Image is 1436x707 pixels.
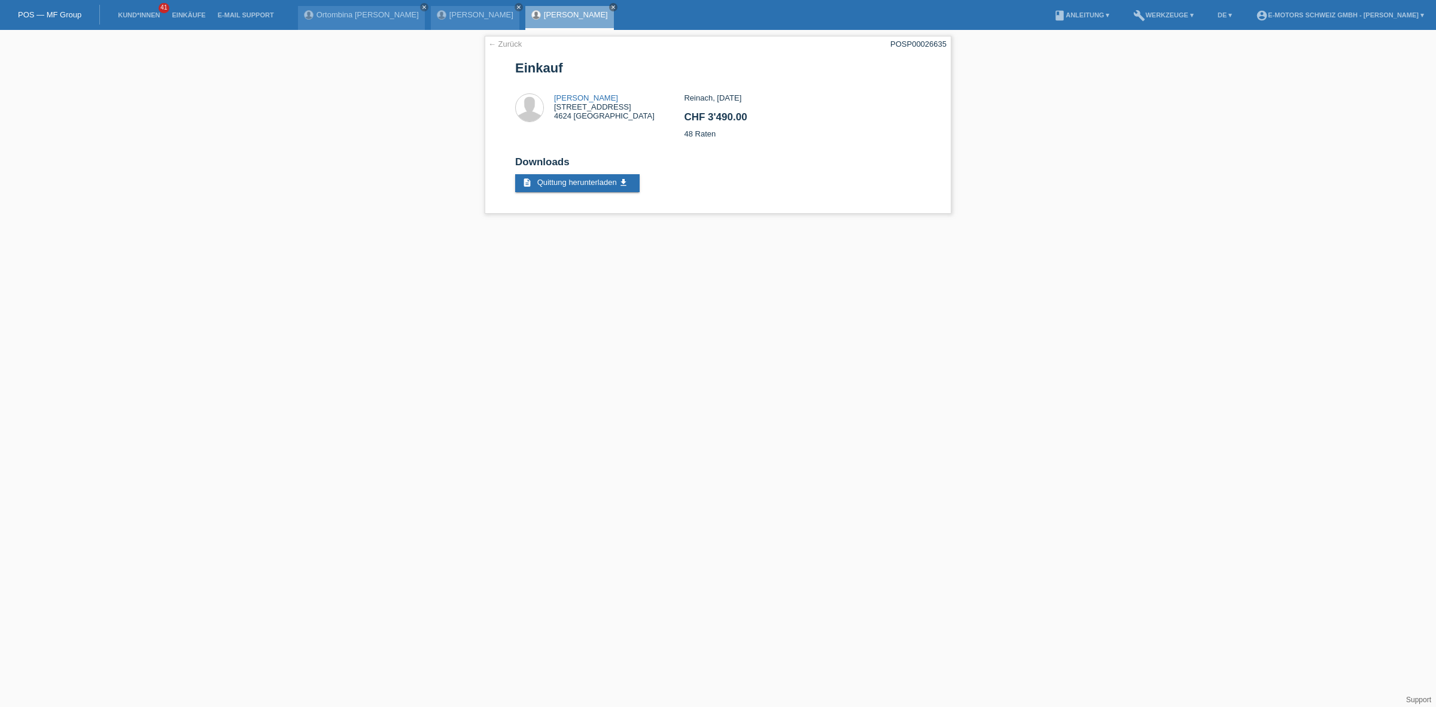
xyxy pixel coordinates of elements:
a: E-Mail Support [212,11,280,19]
i: account_circle [1256,10,1268,22]
a: close [609,3,617,11]
h2: CHF 3'490.00 [684,111,920,129]
h1: Einkauf [515,60,921,75]
a: Ortombina [PERSON_NAME] [317,10,419,19]
a: Kund*innen [112,11,166,19]
a: DE ▾ [1212,11,1238,19]
span: Quittung herunterladen [537,178,617,187]
a: [PERSON_NAME] [449,10,513,19]
a: Support [1406,696,1431,704]
i: description [522,178,532,187]
i: close [516,4,522,10]
i: close [610,4,616,10]
a: description Quittung herunterladen get_app [515,174,640,192]
a: buildWerkzeuge ▾ [1127,11,1200,19]
a: account_circleE-Motors Schweiz GmbH - [PERSON_NAME] ▾ [1250,11,1430,19]
a: ← Zurück [488,40,522,48]
div: POSP00026635 [890,40,947,48]
a: bookAnleitung ▾ [1048,11,1115,19]
i: get_app [619,178,628,187]
a: Einkäufe [166,11,211,19]
div: Reinach, [DATE] 48 Raten [684,93,920,147]
a: [PERSON_NAME] [554,93,618,102]
i: build [1133,10,1145,22]
i: book [1054,10,1066,22]
i: close [421,4,427,10]
span: 41 [159,3,169,13]
a: close [515,3,523,11]
div: [STREET_ADDRESS] 4624 [GEOGRAPHIC_DATA] [554,93,655,120]
h2: Downloads [515,156,921,174]
a: close [420,3,428,11]
a: POS — MF Group [18,10,81,19]
a: [PERSON_NAME] [544,10,608,19]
